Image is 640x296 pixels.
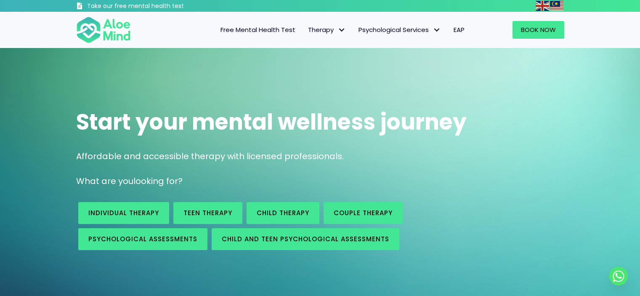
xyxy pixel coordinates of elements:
[447,21,471,39] a: EAP
[76,16,131,44] img: Aloe mind Logo
[78,228,207,250] a: Psychological assessments
[212,228,399,250] a: Child and Teen Psychological assessments
[536,1,550,11] a: English
[550,1,564,11] a: Malay
[550,1,563,11] img: ms
[78,202,169,224] a: Individual therapy
[76,107,467,137] span: Start your mental wellness journey
[142,21,471,39] nav: Menu
[609,267,628,285] a: Whatsapp
[247,202,319,224] a: Child Therapy
[431,24,443,36] span: Psychological Services: submenu
[133,175,183,187] span: looking for?
[173,202,242,224] a: Teen Therapy
[88,208,159,217] span: Individual therapy
[334,208,393,217] span: Couple therapy
[257,208,309,217] span: Child Therapy
[222,235,389,243] span: Child and Teen Psychological assessments
[76,175,133,187] span: What are you
[308,25,346,34] span: Therapy
[88,235,197,243] span: Psychological assessments
[324,202,403,224] a: Couple therapy
[521,25,556,34] span: Book Now
[513,21,564,39] a: Book Now
[87,2,229,11] h3: Take our free mental health test
[336,24,348,36] span: Therapy: submenu
[220,25,295,34] span: Free Mental Health Test
[183,208,232,217] span: Teen Therapy
[302,21,352,39] a: TherapyTherapy: submenu
[76,2,229,12] a: Take our free mental health test
[359,25,441,34] span: Psychological Services
[536,1,549,11] img: en
[214,21,302,39] a: Free Mental Health Test
[352,21,447,39] a: Psychological ServicesPsychological Services: submenu
[454,25,465,34] span: EAP
[76,150,564,163] p: Affordable and accessible therapy with licensed professionals.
